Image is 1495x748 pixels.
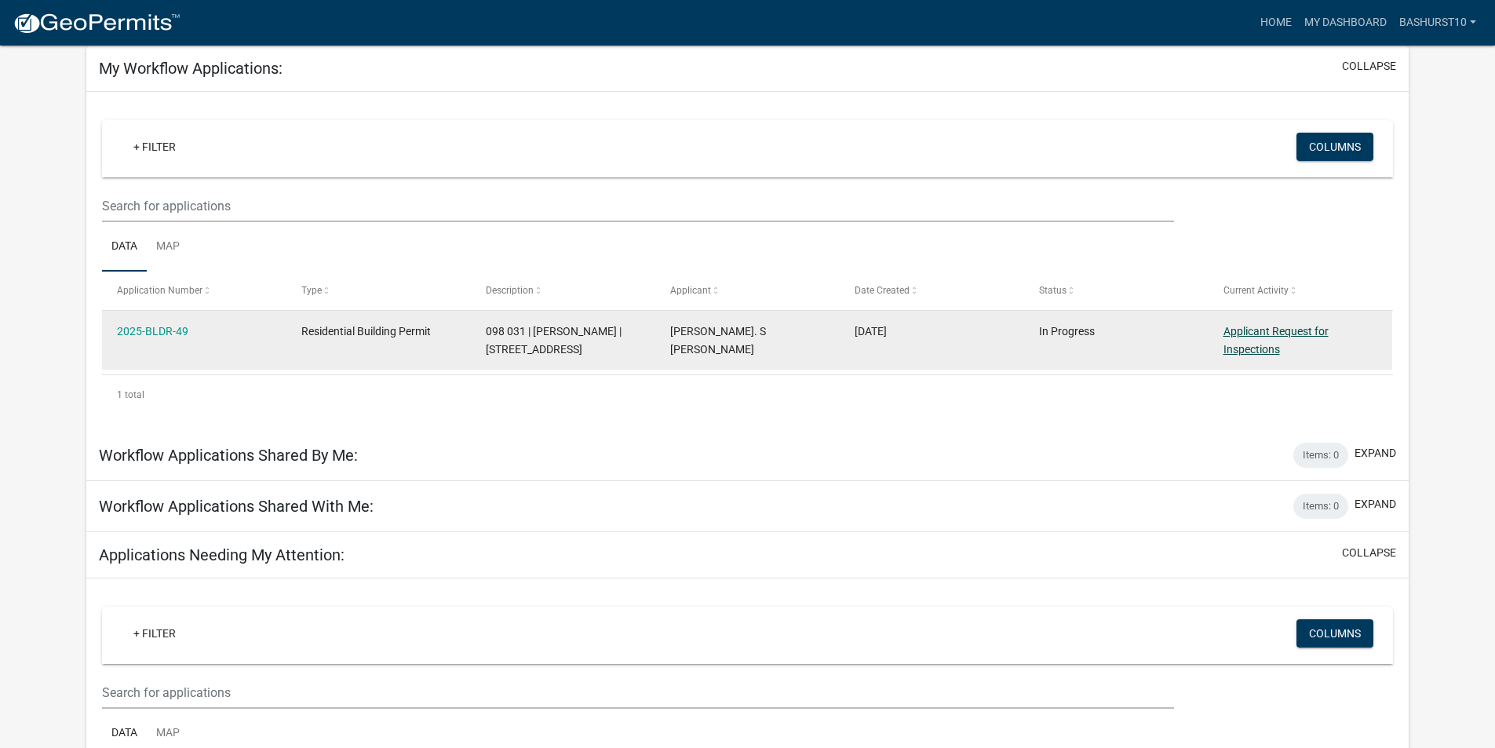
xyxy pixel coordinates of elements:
[99,59,283,78] h5: My Workflow Applications:
[1208,272,1392,309] datatable-header-cell: Current Activity
[1342,58,1396,75] button: collapse
[102,272,286,309] datatable-header-cell: Application Number
[102,677,1173,709] input: Search for applications
[486,285,534,296] span: Description
[840,272,1024,309] datatable-header-cell: Date Created
[1223,325,1329,356] a: Applicant Request for Inspections
[1023,272,1208,309] datatable-header-cell: Status
[99,446,358,465] h5: Workflow Applications Shared By Me:
[1254,8,1298,38] a: Home
[1039,325,1095,338] span: In Progress
[301,285,322,296] span: Type
[1342,545,1396,561] button: collapse
[102,190,1173,222] input: Search for applications
[1223,285,1289,296] span: Current Activity
[655,272,840,309] datatable-header-cell: Applicant
[117,325,188,338] a: 2025-BLDR-49
[1293,443,1348,468] div: Items: 0
[855,285,910,296] span: Date Created
[121,619,188,648] a: + Filter
[1355,445,1396,462] button: expand
[1039,285,1067,296] span: Status
[86,92,1409,429] div: collapse
[855,325,887,338] span: 02/17/2025
[99,545,345,564] h5: Applications Needing My Attention:
[1298,8,1393,38] a: My Dashboard
[301,325,431,338] span: Residential Building Permit
[102,375,1393,414] div: 1 total
[1293,494,1348,519] div: Items: 0
[486,325,622,356] span: 098 031 | ASHURST BRAD | 669 HARMONY RD
[102,222,147,272] a: Data
[471,272,655,309] datatable-header-cell: Description
[1296,133,1373,161] button: Columns
[1355,496,1396,513] button: expand
[117,285,202,296] span: Application Number
[99,497,374,516] h5: Workflow Applications Shared With Me:
[121,133,188,161] a: + Filter
[670,285,711,296] span: Applicant
[286,272,471,309] datatable-header-cell: Type
[1296,619,1373,648] button: Columns
[147,222,189,272] a: Map
[670,325,766,356] span: BRADLEY. S ASHURST
[1393,8,1482,38] a: BASHURST10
